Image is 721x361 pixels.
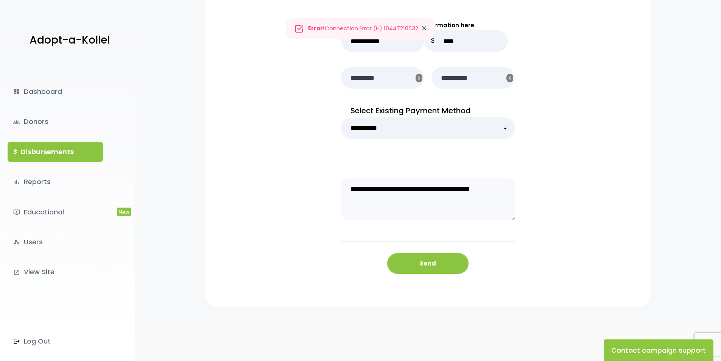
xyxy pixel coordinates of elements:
[8,202,103,222] a: ondemand_videoEducationalNew
[13,178,20,185] i: bar_chart
[506,74,513,83] button: X
[13,209,20,216] i: ondemand_video
[8,111,103,132] a: groupsDonors
[8,262,103,282] a: launchView Site
[341,104,515,117] p: Select Existing Payment Method
[13,88,20,95] i: dashboard
[30,31,110,50] p: Adopt-a-Kollel
[424,30,441,52] p: $
[8,331,103,352] a: Log Out
[8,172,103,192] a: bar_chartReports
[117,208,131,216] span: New
[13,239,20,245] i: manage_accounts
[13,147,17,158] i: $
[413,19,435,39] button: Close
[8,81,103,102] a: dashboardDashboard
[308,24,325,32] strong: Error!
[8,142,103,162] a: $Disbursements
[387,253,469,274] button: Send
[416,74,422,83] button: X
[286,18,436,39] div: Connection Error (H) 10447210632
[26,22,110,59] a: Adopt-a-Kollel
[13,119,20,125] span: groups
[8,232,103,252] a: manage_accountsUsers
[13,269,20,276] i: launch
[604,339,713,361] button: Contact campaign support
